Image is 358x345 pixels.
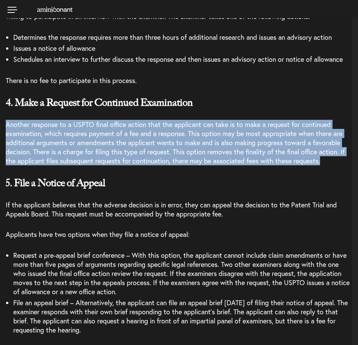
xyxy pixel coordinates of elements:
[6,120,345,165] span: Another response to a USPTO final office action that the applicant can take is to make a request ...
[6,76,137,85] span: There is no fee to participate in this process.
[6,230,189,239] span: Applicants have two options when they file a notice of appeal:
[6,200,337,218] span: If the applicant believes that the adverse decision is in error, they can appeal the decision to ...
[6,96,193,108] b: 4. Make a Request for Continued Examination
[13,298,348,334] span: File an appeal brief – Alternatively, the applicant can file an appeal brief [DATE] of filing the...
[6,177,105,189] b: 5. File a Notice of Appeal
[13,251,350,296] span: Request a pre-appeal brief conference – With this option, the applicant cannot include claim amen...
[13,33,332,42] span: Determines the response requires more than three hours of additional research and issues an advis...
[37,6,73,12] a: Home
[13,44,95,53] span: Issues a notice of allowance
[37,7,73,13] img: Amini & Conant
[13,55,343,64] span: Schedules an interview to further discuss the response and then issues an advisory action or noti...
